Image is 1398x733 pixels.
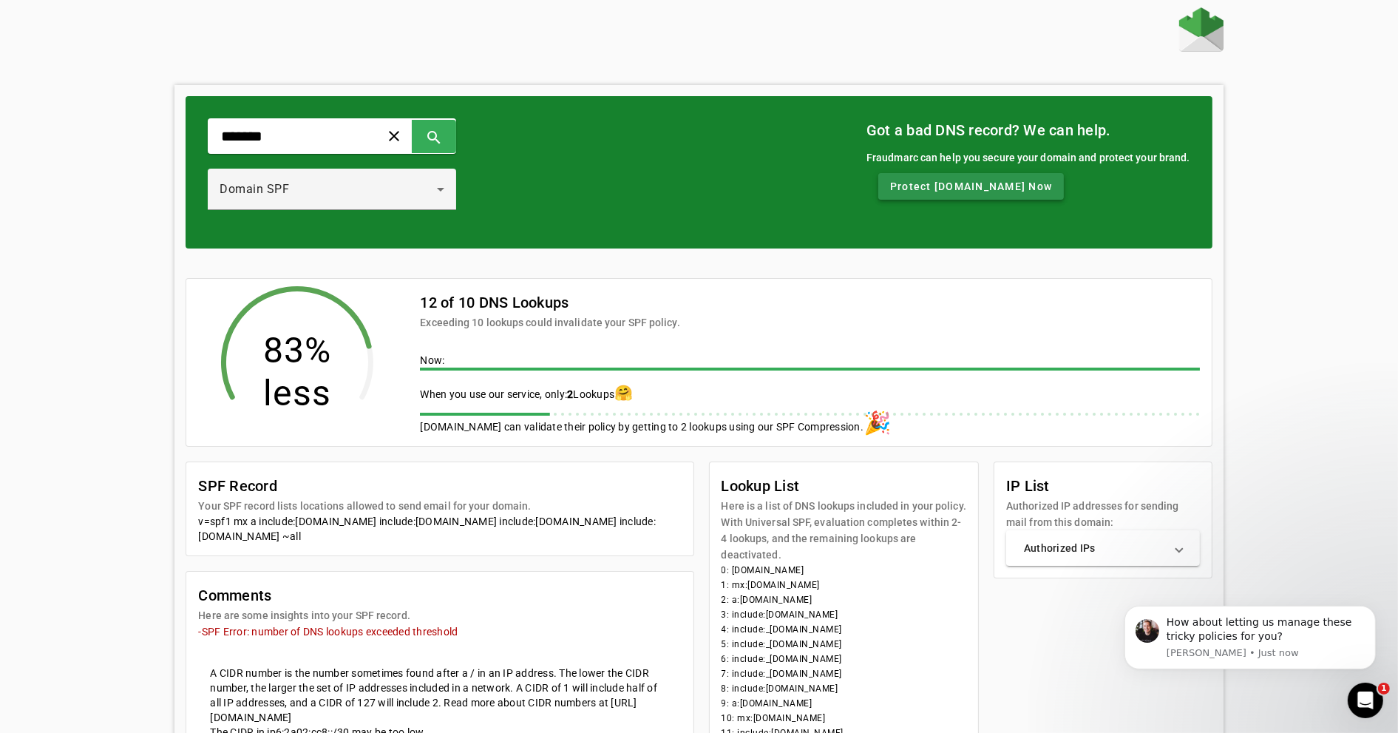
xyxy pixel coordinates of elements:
tspan: less [263,372,332,414]
mat-card-title: SPF Record [198,474,531,498]
span: 🤗 [614,384,633,402]
li: 0: [DOMAIN_NAME] [722,563,967,578]
li: 8: include:[DOMAIN_NAME] [722,681,967,696]
iframe: Intercom notifications message [1102,584,1398,693]
mat-card-subtitle: Exceeding 10 lookups could invalidate your SPF policy. [420,314,679,331]
mat-card-title: 12 of 10 DNS Lookups [420,291,679,314]
span: 🎉 [863,410,891,436]
li: 6: include:_[DOMAIN_NAME] [722,652,967,666]
span: 2 [567,388,573,400]
mat-card-title: Comments [198,584,410,607]
mat-card-title: Lookup List [722,474,967,498]
span: Protect [DOMAIN_NAME] Now [890,179,1052,194]
li: 1: mx:[DOMAIN_NAME] [722,578,967,592]
mat-error: -SPF Error: number of DNS lookups exceeded threshold [198,624,681,639]
a: Home [1179,7,1224,55]
mat-card-title: IP List [1006,474,1200,498]
div: When you use our service, only: Lookups [420,385,1199,402]
button: Protect [DOMAIN_NAME] Now [878,173,1064,200]
iframe: Intercom live chat [1348,683,1383,718]
mat-card-title: Got a bad DNS record? We can help. [866,118,1190,142]
div: Now: [420,353,1199,371]
mat-panel-title: Authorized IPs [1024,541,1164,555]
li: 9: a:[DOMAIN_NAME] [722,696,967,711]
li: 10: mx:[DOMAIN_NAME] [722,711,967,726]
mat-card-subtitle: Here are some insights into your SPF record. [198,607,410,624]
li: 3: include:[DOMAIN_NAME] [722,607,967,622]
li: 5: include:_[DOMAIN_NAME] [722,637,967,652]
li: 2: a:[DOMAIN_NAME] [722,592,967,607]
mat-expansion-panel-header: Authorized IPs [1006,530,1200,566]
span: [DOMAIN_NAME] can validate their policy by getting to 2 lookups using our SPF Compression. [420,421,863,433]
li: 4: include:_[DOMAIN_NAME] [722,622,967,637]
mat-card-subtitle: Your SPF record lists locations allowed to send email for your domain. [198,498,531,514]
mat-card-content: A CIDR number is the number sometimes found after a / in an IP address. The lower the CIDR number... [198,654,681,725]
div: Fraudmarc can help you secure your domain and protect your brand. [866,149,1190,166]
span: Domain SPF [220,182,289,196]
mat-card-subtitle: Authorized IP addresses for sending mail from this domain: [1006,498,1200,530]
li: 7: include:_[DOMAIN_NAME] [722,666,967,681]
mat-card-subtitle: Here is a list of DNS lookups included in your policy. With Universal SPF, evaluation completes w... [722,498,967,563]
div: v=spf1 mx a include:[DOMAIN_NAME] include:[DOMAIN_NAME] include:[DOMAIN_NAME] include:[DOMAIN_NAM... [198,514,681,544]
tspan: 83% [263,329,332,371]
span: 1 [1378,683,1390,695]
img: Fraudmarc Logo [1179,7,1224,52]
